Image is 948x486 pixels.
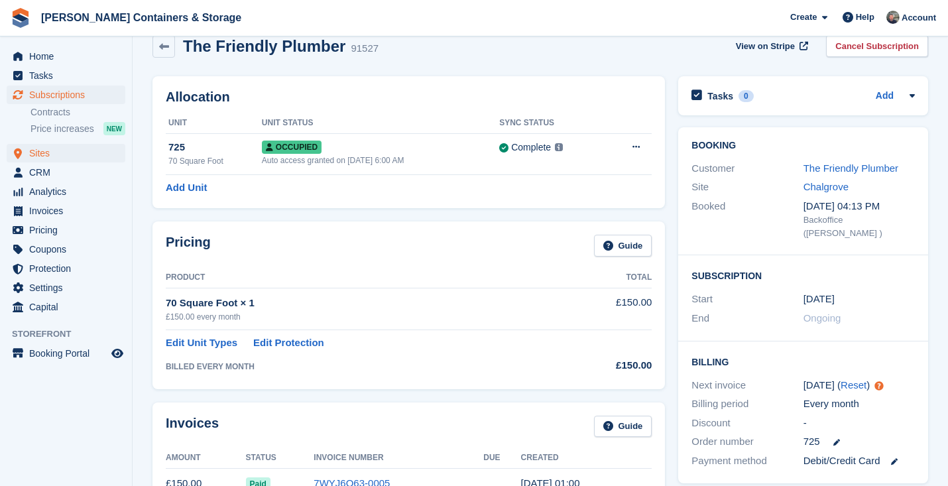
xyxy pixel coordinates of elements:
h2: Invoices [166,416,219,438]
a: The Friendly Plumber [803,162,898,174]
a: menu [7,163,125,182]
span: Storefront [12,328,132,341]
a: View on Stripe [731,35,811,57]
div: Complete [511,141,551,154]
span: Coupons [29,240,109,259]
a: menu [7,240,125,259]
div: Every month [803,396,915,412]
a: Edit Unit Types [166,335,237,351]
th: Due [483,448,520,469]
th: Created [521,448,652,469]
div: End [691,311,803,326]
span: Home [29,47,109,66]
div: Tooltip anchor [873,380,885,392]
span: 725 [803,434,820,450]
th: Unit Status [262,113,499,134]
a: menu [7,144,125,162]
th: Unit [166,113,262,134]
span: Tasks [29,66,109,85]
a: menu [7,86,125,104]
div: Discount [691,416,803,431]
a: menu [7,182,125,201]
div: Backoffice ([PERSON_NAME] ) [803,213,915,239]
span: Booking Portal [29,344,109,363]
div: Order number [691,434,803,450]
div: NEW [103,122,125,135]
span: Account [902,11,936,25]
a: Guide [594,235,652,257]
a: menu [7,259,125,278]
a: Add Unit [166,180,207,196]
span: Settings [29,278,109,297]
img: Adam Greenhalgh [886,11,900,24]
span: CRM [29,163,109,182]
div: 0 [739,90,754,102]
a: menu [7,221,125,239]
div: Start [691,292,803,307]
span: Subscriptions [29,86,109,104]
div: Billing period [691,396,803,412]
a: Add [876,89,894,104]
img: stora-icon-8386f47178a22dfd0bd8f6a31ec36ba5ce8667c1dd55bd0f319d3a0aa187defe.svg [11,8,30,28]
div: Payment method [691,454,803,469]
div: 91527 [351,41,379,56]
th: Invoice Number [314,448,483,469]
img: icon-info-grey-7440780725fd019a000dd9b08b2336e03edf1995a4989e88bcd33f0948082b44.svg [555,143,563,151]
span: Protection [29,259,109,278]
a: Guide [594,416,652,438]
a: Preview store [109,345,125,361]
th: Sync Status [499,113,605,134]
div: Auto access granted on [DATE] 6:00 AM [262,154,499,166]
div: BILLED EVERY MONTH [166,361,562,373]
div: £150.00 [562,358,652,373]
a: Edit Protection [253,335,324,351]
h2: The Friendly Plumber [183,37,345,55]
div: [DATE] 04:13 PM [803,199,915,214]
a: [PERSON_NAME] Containers & Storage [36,7,247,29]
h2: Tasks [707,90,733,102]
div: Next invoice [691,378,803,393]
h2: Subscription [691,269,915,282]
h2: Booking [691,141,915,151]
span: Invoices [29,202,109,220]
h2: Billing [691,355,915,368]
span: Price increases [30,123,94,135]
th: Amount [166,448,246,469]
div: [DATE] ( ) [803,378,915,393]
div: £150.00 every month [166,311,562,323]
a: Cancel Subscription [826,35,928,57]
td: £150.00 [562,288,652,330]
span: View on Stripe [736,40,795,53]
th: Product [166,267,562,288]
div: Debit/Credit Card [803,454,915,469]
div: - [803,416,915,431]
div: Booked [691,199,803,240]
a: menu [7,298,125,316]
span: Create [790,11,817,24]
span: Pricing [29,221,109,239]
a: menu [7,47,125,66]
span: Analytics [29,182,109,201]
span: Capital [29,298,109,316]
a: menu [7,278,125,297]
div: Site [691,180,803,195]
span: Ongoing [803,312,841,324]
h2: Pricing [166,235,211,257]
a: menu [7,66,125,85]
div: 70 Square Foot [168,155,262,167]
a: menu [7,202,125,220]
span: Sites [29,144,109,162]
div: 70 Square Foot × 1 [166,296,562,311]
div: Customer [691,161,803,176]
th: Status [246,448,314,469]
a: menu [7,344,125,363]
time: 2025-06-23 00:00:00 UTC [803,292,835,307]
a: Reset [841,379,866,391]
span: Occupied [262,141,322,154]
span: Help [856,11,874,24]
div: 725 [168,140,262,155]
h2: Allocation [166,90,652,105]
a: Contracts [30,106,125,119]
th: Total [562,267,652,288]
a: Price increases NEW [30,121,125,136]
